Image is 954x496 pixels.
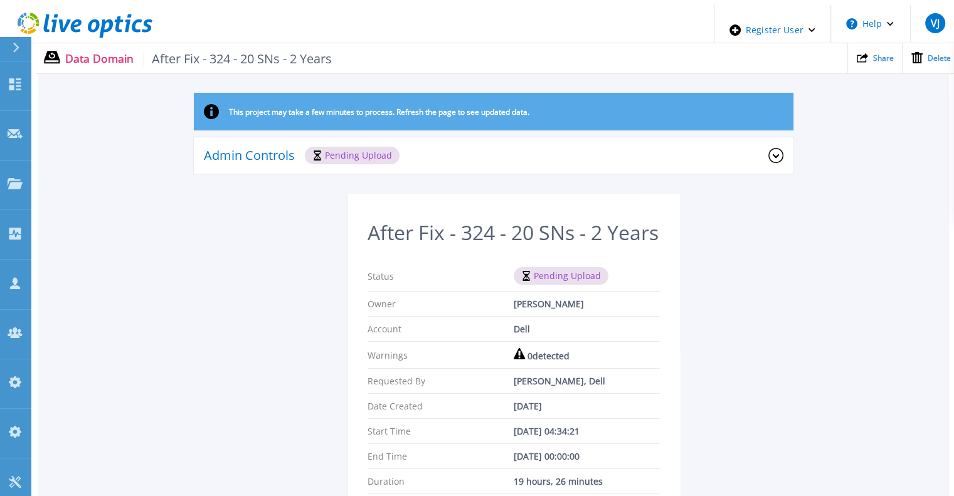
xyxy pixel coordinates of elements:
[368,298,514,310] p: Owner
[514,425,660,437] div: [DATE] 04:34:21
[714,5,830,55] div: Register User
[368,400,514,412] p: Date Created
[514,348,660,362] div: 0 detected
[368,450,514,462] p: End Time
[368,475,514,487] p: Duration
[831,5,909,43] button: Help
[514,298,660,310] div: [PERSON_NAME]
[514,375,660,387] div: [PERSON_NAME], Dell
[305,147,400,164] div: Pending Upload
[65,50,332,67] p: Data Domain
[229,107,529,117] p: This project may take a few minutes to process. Refresh the page to see updated data.
[514,323,660,335] div: Dell
[514,400,660,412] div: [DATE]
[368,425,514,437] p: Start Time
[368,375,514,387] p: Requested By
[368,267,514,285] p: Status
[514,450,660,462] div: [DATE] 00:00:00
[514,267,608,285] div: Pending Upload
[368,323,514,335] p: Account
[930,18,939,28] span: VJ
[204,149,295,162] p: Admin Controls
[368,219,660,246] h2: After Fix - 324 - 20 SNs - 2 Years
[514,475,660,487] div: 19 hours, 26 minutes
[928,55,951,62] span: Delete
[368,348,514,362] p: Warnings
[873,55,894,62] span: Share
[144,50,332,67] span: After Fix - 324 - 20 SNs - 2 Years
